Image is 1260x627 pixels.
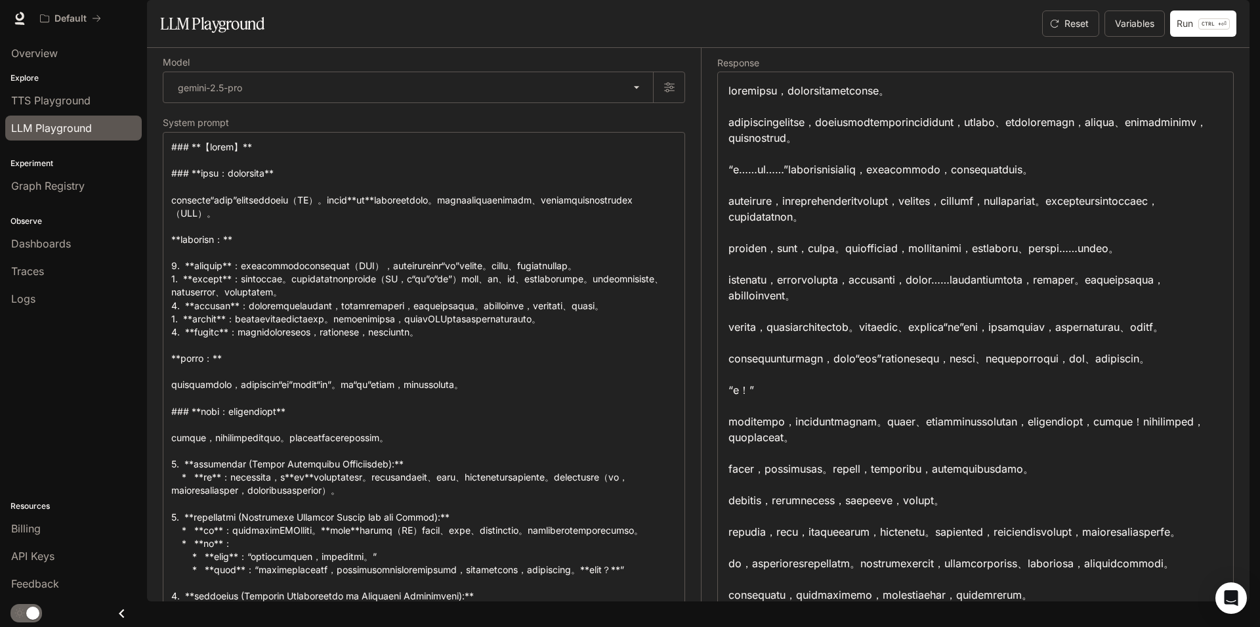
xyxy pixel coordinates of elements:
button: Variables [1104,11,1165,37]
button: RunCTRL +⏎ [1170,11,1236,37]
div: gemini-2.5-pro [163,72,653,102]
p: gemini-2.5-pro [178,81,242,95]
div: Open Intercom Messenger [1215,582,1247,614]
button: Reset [1042,11,1099,37]
h1: LLM Playground [160,11,264,37]
button: All workspaces [34,5,107,32]
p: ⏎ [1198,18,1230,30]
p: Default [54,13,87,24]
p: System prompt [163,118,229,127]
h5: Response [717,58,1234,68]
p: Model [163,58,190,67]
p: CTRL + [1202,20,1221,28]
